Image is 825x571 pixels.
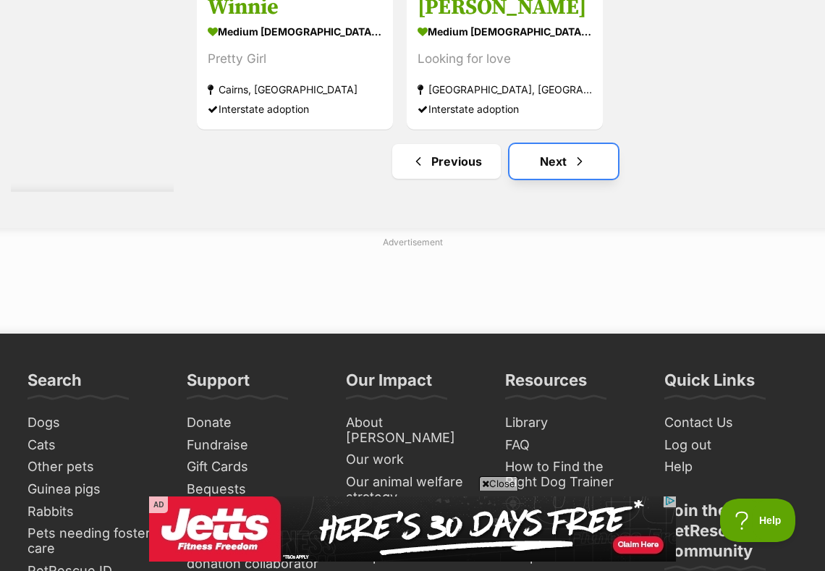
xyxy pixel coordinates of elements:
a: Bequests [181,478,326,501]
a: Dogs [22,412,166,434]
img: dogs [58,40,59,41]
img: cookie [54,40,55,41]
img: qmap [55,40,56,41]
a: Log out [659,434,803,457]
h3: Support [187,370,250,399]
img: 30805874 [61,40,62,41]
a: Cats [22,434,166,457]
a: Rabbits [22,501,166,523]
a: Gift Cards [181,456,326,478]
h3: Our Impact [346,370,432,399]
a: Pets needing foster care [22,523,166,559]
div: Interstate adoption [208,99,382,119]
span: AD [149,496,168,513]
a: Other pets [22,456,166,478]
a: About [PERSON_NAME] [340,412,485,449]
div: Interstate adoption [418,99,592,119]
a: Fundraise [181,434,326,457]
h3: Join the PetRescue community [664,500,797,570]
a: Contact Us [659,412,803,434]
div: Looking for love [418,49,592,69]
strong: medium [DEMOGRAPHIC_DATA] Dog [418,21,592,42]
a: FAQ [499,434,644,457]
img: adchoices.png [275,4,284,12]
img: FnHsHRk2cyCdtYaijTgCCQDIM320x50.jpeg [54,4,285,40]
nav: Pagination [195,144,814,179]
img: insync [59,40,60,41]
span: Close [479,476,518,491]
img: dogs [56,40,57,41]
a: Next page [509,144,618,179]
div: Pretty Girl [208,49,382,69]
iframe: Help Scout Beacon - Open [720,499,796,542]
a: Library [499,412,644,434]
h3: Search [27,370,82,399]
a: Our animal welfare strategy [340,471,485,508]
h3: Resources [505,370,587,399]
strong: [GEOGRAPHIC_DATA], [GEOGRAPHIC_DATA] [418,80,592,99]
a: Our work [340,449,485,471]
strong: Cairns, [GEOGRAPHIC_DATA] [208,80,382,99]
h3: Quick Links [664,370,755,399]
a: Guinea pigs [22,478,166,501]
a: Donate [181,412,326,434]
img: dogs [60,40,61,41]
a: Previous page [392,144,501,179]
a: How to Find the Right Dog Trainer [499,456,644,493]
strong: medium [DEMOGRAPHIC_DATA] Dog [208,21,382,42]
img: dogs [57,40,58,41]
a: Help [659,456,803,478]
